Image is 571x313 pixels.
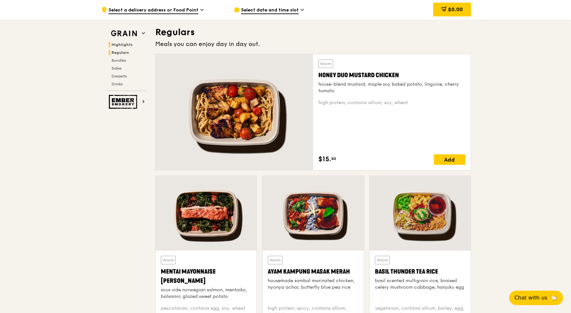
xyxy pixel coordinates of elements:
div: Warm [268,256,283,264]
span: Select date and time slot [241,7,299,14]
div: Meals you can enjoy day in day out. [155,39,471,49]
div: house-blend mustard, maple soy baked potato, linguine, cherry tomato [318,81,465,94]
div: housemade sambal marinated chicken, nyonya achar, butterfly blue pea rice [268,278,358,291]
span: Sides [112,66,121,71]
span: Highlights [112,42,133,47]
span: Bundles [112,58,126,63]
div: sous vide norwegian salmon, mentaiko, balsamic glazed sweet potato [161,287,251,300]
div: Warm [375,256,390,264]
button: Chat with us🦙 [509,291,563,305]
span: $15. [318,154,331,164]
span: $0.00 [448,6,463,12]
img: Grain web logo [109,28,139,39]
div: Warm [161,256,176,264]
span: 🦙 [550,294,558,302]
h3: Regulars [155,26,471,38]
span: Chat with us [514,294,547,302]
div: Basil Thunder Tea Rice [375,267,465,276]
div: Ayam Kampung Masak Merah [268,267,358,276]
span: 50 [331,156,336,161]
span: Regulars [112,50,129,55]
span: Select a delivery address or Food Point [109,7,198,14]
img: Ember Smokery web logo [109,95,139,109]
div: high protein, contains allium, soy, wheat [318,100,465,106]
div: Warm [318,59,333,68]
div: Honey Duo Mustard Chicken [318,71,465,80]
div: Mentai Mayonnaise [PERSON_NAME] [161,267,251,285]
span: Drinks [112,82,123,86]
span: Desserts [112,74,127,78]
div: basil scented multigrain rice, braised celery mushroom cabbage, hanjuku egg [375,278,465,291]
div: Add [434,154,465,165]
